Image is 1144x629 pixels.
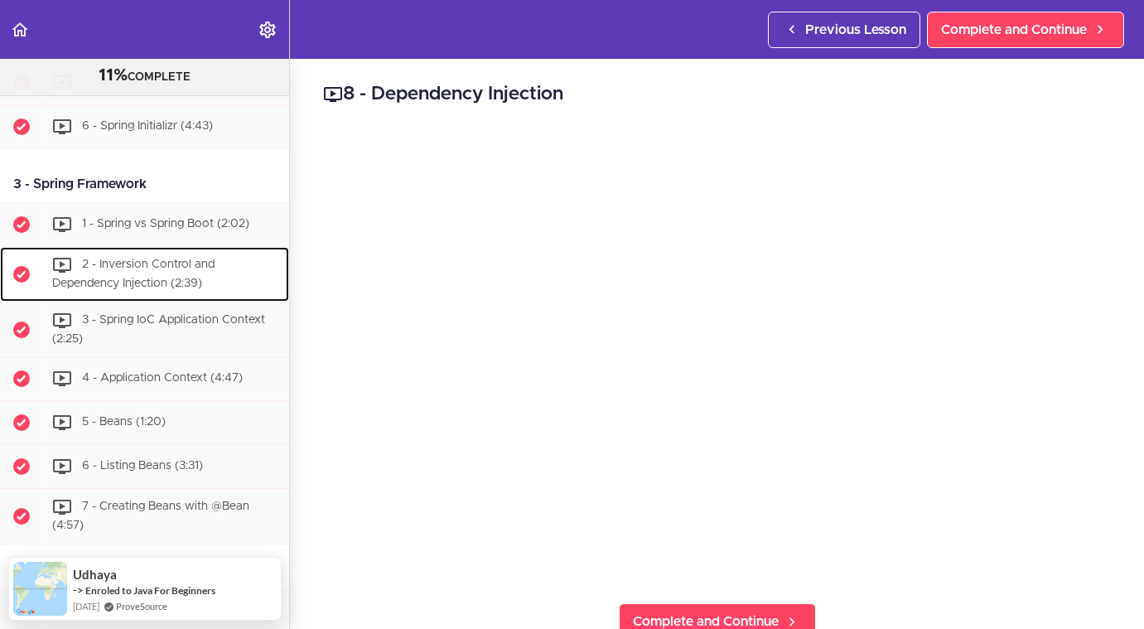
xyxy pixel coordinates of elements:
img: provesource social proof notification image [13,562,67,616]
h2: 8 - Dependency Injection [323,80,1111,109]
span: 6 - Listing Beans (3:31) [82,461,203,472]
span: 3 - Spring IoC Application Context (2:25) [52,314,265,345]
span: 1 - Spring vs Spring Boot (2:02) [82,218,249,230]
svg: Back to course curriculum [10,20,30,40]
div: COMPLETE [21,65,268,87]
a: Complete and Continue [927,12,1124,48]
span: Previous Lesson [805,20,906,40]
svg: Settings Menu [258,20,278,40]
span: 2 - Inversion Control and Dependency Injection (2:39) [52,259,215,289]
span: -> [73,583,84,597]
span: Udhaya [73,568,117,582]
a: Previous Lesson [768,12,920,48]
span: 5 - Beans (1:20) [82,417,166,428]
span: 7 - Creating Beans with @Bean (4:57) [52,501,249,532]
span: 4 - Application Context (4:47) [82,373,243,385]
span: [DATE] [73,599,99,613]
span: 11% [99,67,128,84]
a: ProveSource [116,599,167,613]
span: Complete and Continue [941,20,1087,40]
span: 6 - Spring Initializr (4:43) [82,120,213,132]
a: Enroled to Java For Beginners [85,584,215,597]
iframe: Video Player [323,133,1111,577]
